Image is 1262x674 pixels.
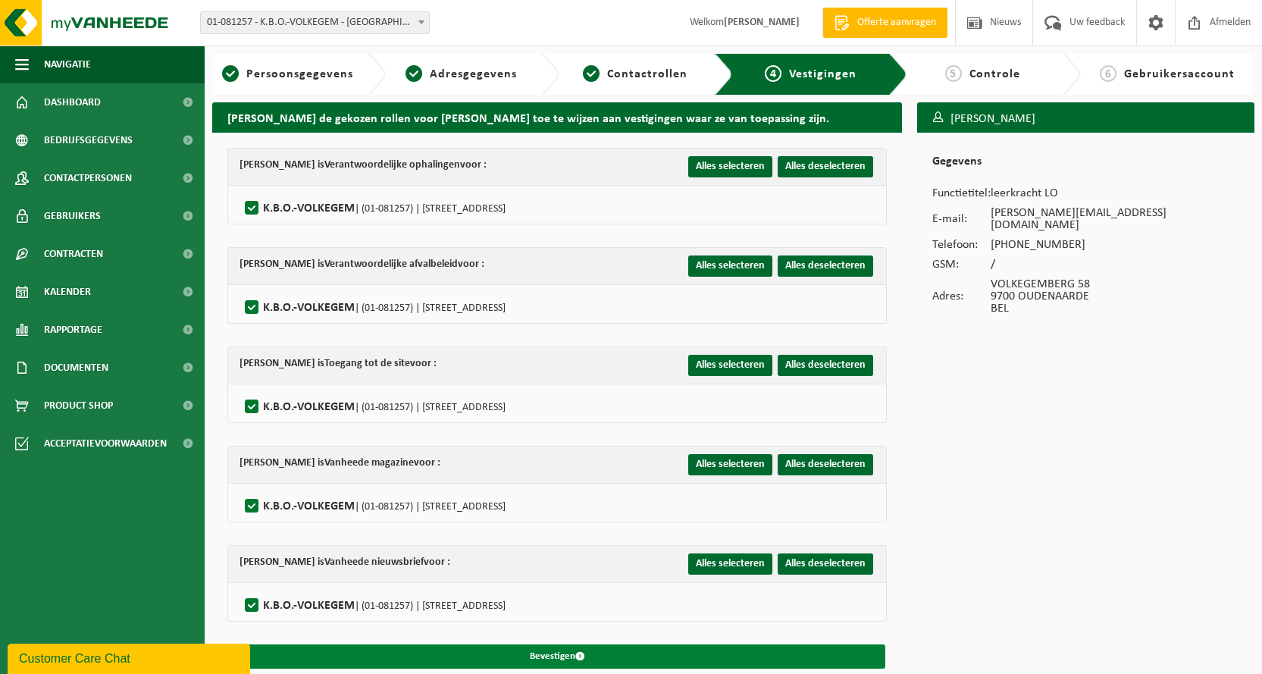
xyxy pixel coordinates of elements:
span: 01-081257 - K.B.O.-VOLKEGEM - OUDENAARDE [201,12,429,33]
button: Alles selecteren [688,156,772,177]
span: Controle [969,68,1020,80]
td: Adres: [932,274,991,318]
span: 5 [945,65,962,82]
span: Contracten [44,235,103,273]
button: Alles deselecteren [778,355,873,376]
button: Alles deselecteren [778,454,873,475]
span: Gebruikersaccount [1124,68,1235,80]
td: / [991,255,1239,274]
a: 1Persoonsgegevens [220,65,355,83]
span: Product Shop [44,387,113,425]
span: | (01-081257) | [STREET_ADDRESS] [355,303,506,314]
label: K.B.O.-VOLKEGEM [242,594,506,617]
button: Alles selecteren [688,454,772,475]
button: Alles deselecteren [778,255,873,277]
span: Rapportage [44,311,102,349]
iframe: chat widget [8,641,253,674]
span: Gebruikers [44,197,101,235]
span: Contactpersonen [44,159,132,197]
button: Alles selecteren [688,255,772,277]
label: K.B.O.-VOLKEGEM [242,197,506,220]
span: | (01-081257) | [STREET_ADDRESS] [355,501,506,513]
td: E-mail: [932,203,991,235]
span: Dashboard [44,83,101,121]
span: Navigatie [44,45,91,83]
td: VOLKEGEMBERG 58 9700 OUDENAARDE BEL [991,274,1239,318]
button: Alles selecteren [688,553,772,575]
h3: [PERSON_NAME] [917,102,1254,136]
span: | (01-081257) | [STREET_ADDRESS] [355,203,506,215]
span: Bedrijfsgegevens [44,121,133,159]
a: 2Adresgegevens [393,65,529,83]
div: [PERSON_NAME] is voor : [240,156,487,174]
div: [PERSON_NAME] is voor : [240,355,437,373]
span: 01-081257 - K.B.O.-VOLKEGEM - OUDENAARDE [200,11,430,34]
button: Alles deselecteren [778,553,873,575]
strong: Verantwoordelijke afvalbeleid [324,259,458,270]
span: Offerte aanvragen [853,15,940,30]
button: Alles selecteren [688,355,772,376]
strong: [PERSON_NAME] [724,17,800,28]
button: Bevestigen [229,644,885,669]
span: Acceptatievoorwaarden [44,425,167,462]
strong: Verantwoordelijke ophalingen [324,159,460,171]
span: 3 [583,65,600,82]
span: Documenten [44,349,108,387]
div: [PERSON_NAME] is voor : [240,553,450,572]
label: K.B.O.-VOLKEGEM [242,396,506,419]
label: K.B.O.-VOLKEGEM [242,296,506,319]
td: [PERSON_NAME][EMAIL_ADDRESS][DOMAIN_NAME] [991,203,1239,235]
span: | (01-081257) | [STREET_ADDRESS] [355,402,506,413]
td: leerkracht LO [991,183,1239,203]
strong: Toegang tot de site [324,358,410,369]
td: GSM: [932,255,991,274]
span: Adresgegevens [430,68,517,80]
span: Persoonsgegevens [246,68,353,80]
td: Functietitel: [932,183,991,203]
strong: Vanheede magazine [324,457,414,469]
h2: [PERSON_NAME] de gekozen rollen voor [PERSON_NAME] toe te wijzen aan vestigingen waar ze van toep... [212,102,902,132]
span: Contactrollen [607,68,687,80]
span: Kalender [44,273,91,311]
td: Telefoon: [932,235,991,255]
a: Offerte aanvragen [822,8,947,38]
button: Alles deselecteren [778,156,873,177]
span: | (01-081257) | [STREET_ADDRESS] [355,600,506,612]
a: 3Contactrollen [567,65,703,83]
span: Vestigingen [789,68,856,80]
span: 6 [1100,65,1116,82]
div: [PERSON_NAME] is voor : [240,255,484,274]
span: 1 [222,65,239,82]
label: K.B.O.-VOLKEGEM [242,495,506,518]
div: [PERSON_NAME] is voor : [240,454,440,472]
span: 4 [765,65,781,82]
h2: Gegevens [932,155,1239,176]
strong: Vanheede nieuwsbrief [324,556,424,568]
td: [PHONE_NUMBER] [991,235,1239,255]
span: 2 [406,65,422,82]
